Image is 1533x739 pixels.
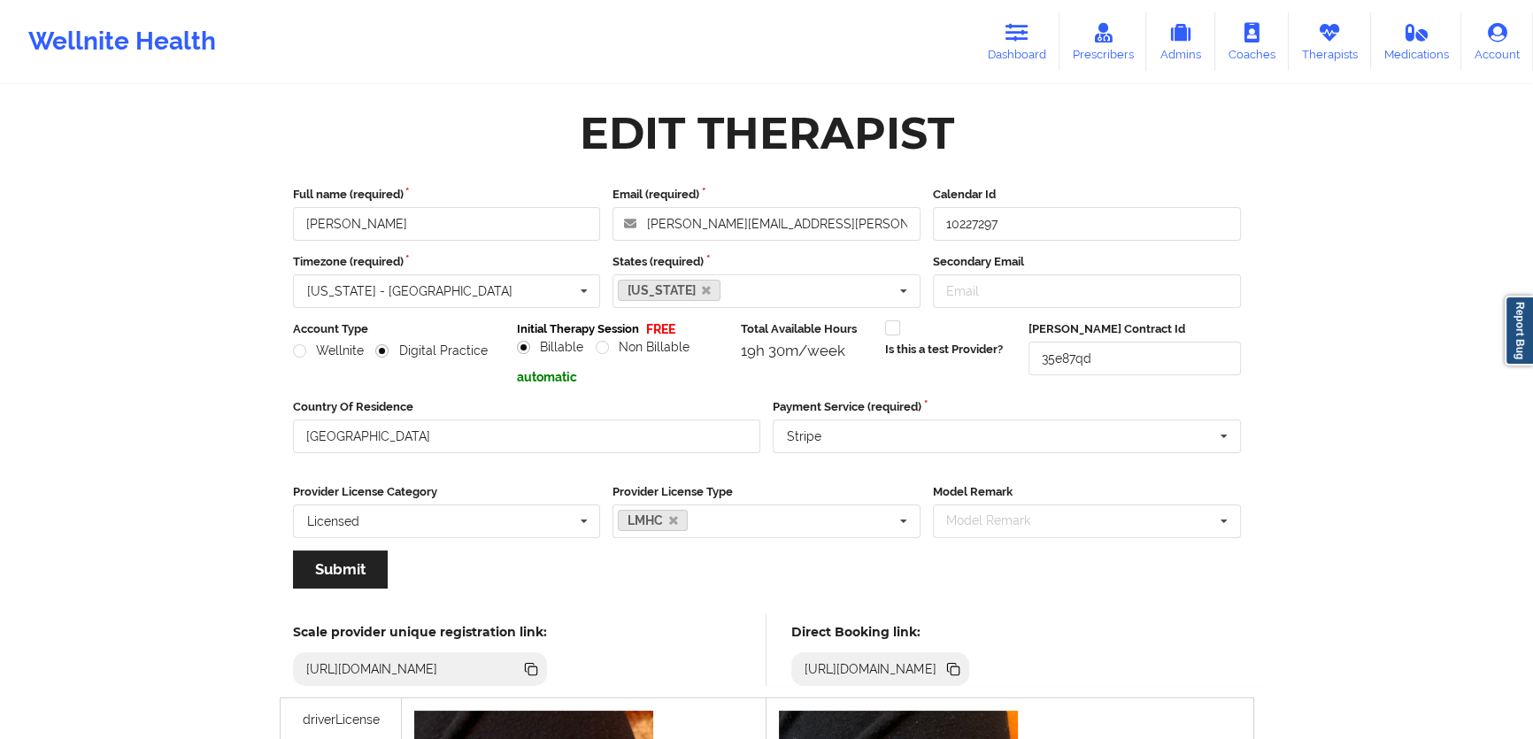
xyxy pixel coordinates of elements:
[933,186,1241,204] label: Calendar Id
[1028,320,1240,338] label: [PERSON_NAME] Contract Id
[293,624,547,640] h5: Scale provider unique registration link:
[517,340,583,355] label: Billable
[299,660,445,678] div: [URL][DOMAIN_NAME]
[612,253,921,271] label: States (required)
[933,483,1241,501] label: Model Remark
[293,483,601,501] label: Provider License Category
[293,186,601,204] label: Full name (required)
[375,343,487,358] label: Digital Practice
[293,207,601,241] input: Full name
[1289,12,1371,71] a: Therapists
[1461,12,1533,71] a: Account
[293,398,761,416] label: Country Of Residence
[1505,296,1533,366] a: Report Bug
[307,285,512,297] div: [US_STATE] - [GEOGRAPHIC_DATA]
[773,398,1241,416] label: Payment Service (required)
[307,515,359,527] div: Licensed
[942,511,1056,531] div: Model Remark
[293,343,364,358] label: Wellnite
[580,105,954,161] div: Edit Therapist
[618,280,720,301] a: [US_STATE]
[612,207,921,241] input: Email address
[791,624,969,640] h5: Direct Booking link:
[1146,12,1215,71] a: Admins
[787,430,821,443] div: Stripe
[596,340,689,355] label: Non Billable
[974,12,1059,71] a: Dashboard
[293,253,601,271] label: Timezone (required)
[741,342,872,359] div: 19h 30m/week
[293,550,388,589] button: Submit
[933,253,1241,271] label: Secondary Email
[517,320,639,338] label: Initial Therapy Session
[1215,12,1289,71] a: Coaches
[933,274,1241,308] input: Email
[1059,12,1147,71] a: Prescribers
[1371,12,1462,71] a: Medications
[612,483,921,501] label: Provider License Type
[885,341,1003,358] label: Is this a test Provider?
[618,510,688,531] a: LMHC
[741,320,872,338] label: Total Available Hours
[646,320,675,338] p: FREE
[517,368,728,386] p: automatic
[293,320,505,338] label: Account Type
[612,186,921,204] label: Email (required)
[797,660,944,678] div: [URL][DOMAIN_NAME]
[1028,342,1240,375] input: Deel Contract Id
[933,207,1241,241] input: Calendar Id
